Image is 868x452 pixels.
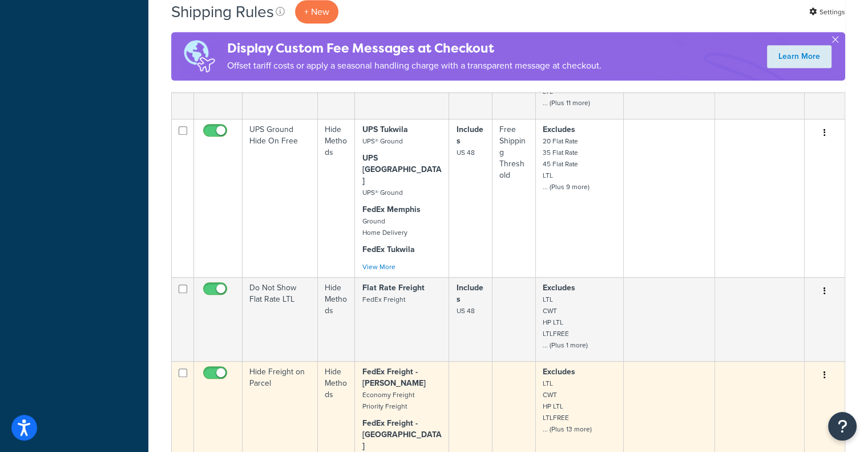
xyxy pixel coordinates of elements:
[543,366,575,378] strong: Excludes
[171,32,227,81] img: duties-banner-06bc72dcb5fe05cb3f9472aba00be2ae8eb53ab6f0d8bb03d382ba314ac3c341.png
[362,136,402,146] small: UPS® Ground
[543,282,575,294] strong: Excludes
[362,123,407,135] strong: UPS Tukwila
[362,282,424,294] strong: Flat Rate Freight
[227,58,601,74] p: Offset tariff costs or apply a seasonal handling charge with a transparent message at checkout.
[456,123,483,147] strong: Includes
[362,390,414,411] small: Economy Freight Priority Freight
[492,119,536,277] td: Free Shipping Threshold
[543,123,575,135] strong: Excludes
[362,262,395,272] a: View More
[243,119,318,277] td: UPS Ground Hide On Free
[809,4,845,20] a: Settings
[362,187,402,198] small: UPS® Ground
[543,136,590,192] small: 20 Flat Rate 35 Flat Rate 45 Flat Rate LTL ... (Plus 9 more)
[543,378,592,434] small: LTL CWT HP LTL LTLFREE ... (Plus 13 more)
[362,203,420,215] strong: FedEx Memphis
[243,277,318,361] td: Do Not Show Flat Rate LTL
[171,1,274,23] h1: Shipping Rules
[318,119,355,277] td: Hide Methods
[828,412,857,441] button: Open Resource Center
[767,45,831,68] a: Learn More
[456,306,474,316] small: US 48
[362,294,405,305] small: FedEx Freight
[362,243,414,255] strong: FedEx Tukwila
[362,152,441,187] strong: UPS [GEOGRAPHIC_DATA]
[456,147,474,158] small: US 48
[318,277,355,361] td: Hide Methods
[543,294,588,350] small: LTL CWT HP LTL LTLFREE ... (Plus 1 more)
[362,216,407,238] small: Ground Home Delivery
[227,39,601,58] h4: Display Custom Fee Messages at Checkout
[362,417,441,452] strong: FedEx Freight - [GEOGRAPHIC_DATA]
[362,366,425,389] strong: FedEx Freight - [PERSON_NAME]
[456,282,483,305] strong: Includes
